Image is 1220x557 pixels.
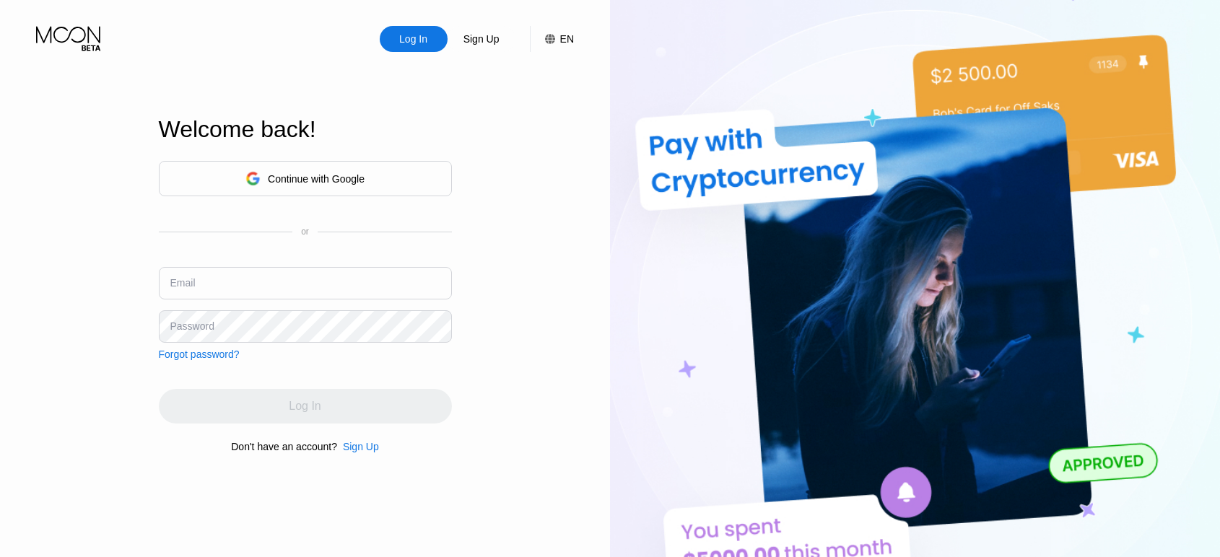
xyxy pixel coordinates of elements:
[530,26,574,52] div: EN
[159,348,240,360] div: Forgot password?
[159,116,452,143] div: Welcome back!
[560,33,574,45] div: EN
[301,227,309,237] div: or
[343,441,379,452] div: Sign Up
[380,26,448,52] div: Log In
[170,277,196,289] div: Email
[398,32,429,46] div: Log In
[159,161,452,196] div: Continue with Google
[448,26,515,52] div: Sign Up
[170,320,214,332] div: Password
[268,173,365,185] div: Continue with Google
[337,441,379,452] div: Sign Up
[231,441,337,452] div: Don't have an account?
[462,32,501,46] div: Sign Up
